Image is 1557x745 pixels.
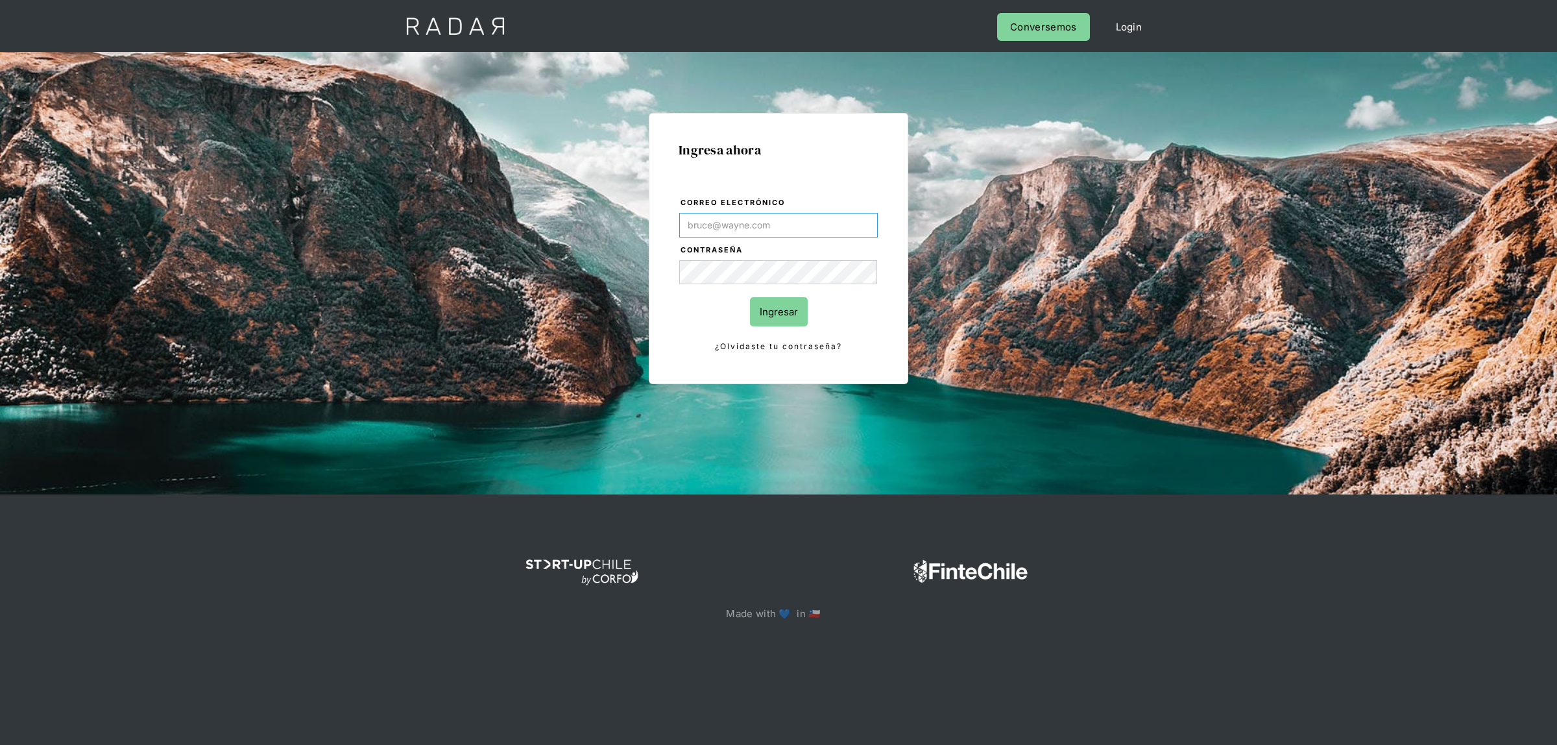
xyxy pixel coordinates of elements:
label: Contraseña [681,244,878,257]
input: bruce@wayne.com [679,213,878,238]
label: Correo electrónico [681,197,878,210]
form: Login Form [679,196,878,354]
input: Ingresar [750,297,808,326]
a: Conversemos [997,13,1089,41]
h1: Ingresa ahora [679,143,878,157]
a: ¿Olvidaste tu contraseña? [679,339,878,354]
p: Made with 💙 in 🇨🇱 [726,605,830,622]
a: Login [1103,13,1155,41]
